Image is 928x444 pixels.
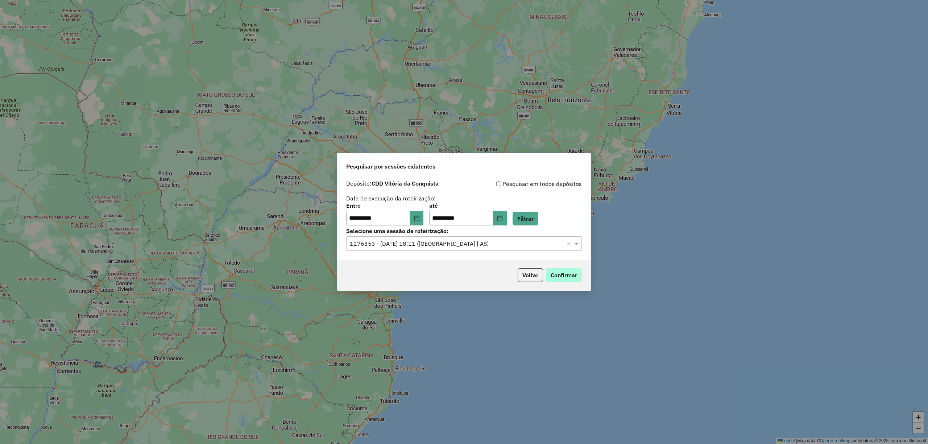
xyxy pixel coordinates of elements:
button: Choose Date [410,211,424,225]
span: Clear all [567,239,573,248]
label: Depósito: [346,179,439,188]
button: Filtrar [513,212,538,225]
label: Selecione uma sessão de roteirização: [346,227,582,235]
button: Choose Date [493,211,507,225]
button: Confirmar [546,268,582,282]
strong: CDD Vitória da Conquista [372,180,439,187]
label: Data de execução da roteirização: [346,194,436,203]
button: Voltar [518,268,543,282]
label: até [429,201,506,210]
label: Entre [346,201,423,210]
span: Pesquisar por sessões existentes [346,162,435,171]
div: Pesquisar em todos depósitos [464,179,582,188]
